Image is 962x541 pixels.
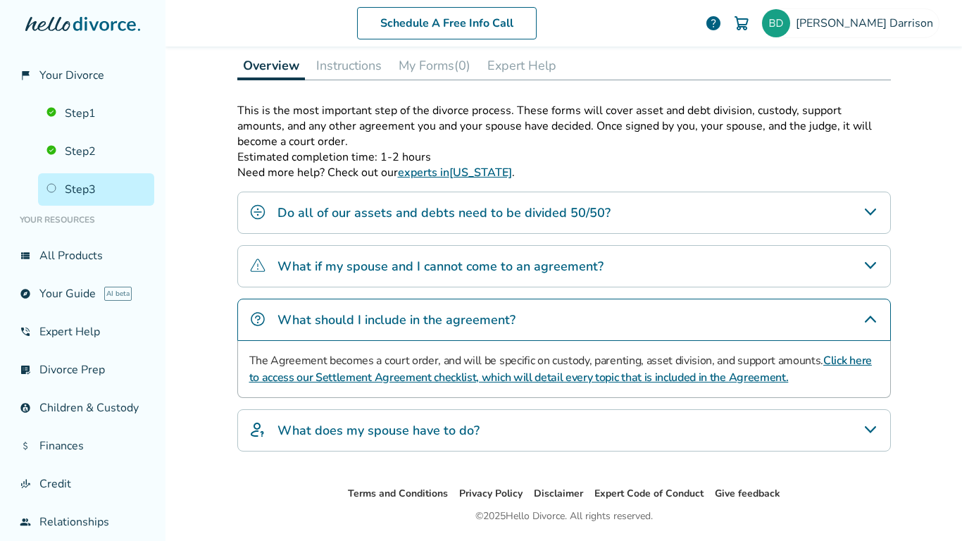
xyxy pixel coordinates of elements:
[237,299,891,341] div: What should I include in the agreement?
[20,478,31,490] span: finance_mode
[11,468,154,500] a: finance_modeCredit
[20,364,31,375] span: list_alt_check
[11,430,154,462] a: attach_moneyFinances
[38,173,154,206] a: Step3
[475,508,653,525] div: © 2025 Hello Divorce. All rights reserved.
[762,9,790,37] img: bdarrison@gmail.com
[20,70,31,81] span: flag_2
[705,15,722,32] a: help
[20,440,31,452] span: attach_money
[237,149,891,165] p: Estimated completion time: 1-2 hours
[277,257,604,275] h4: What if my spouse and I cannot come to an agreement?
[39,68,104,83] span: Your Divorce
[237,245,891,287] div: What if my spouse and I cannot come to an agreement?
[733,15,750,32] img: Cart
[348,487,448,500] a: Terms and Conditions
[11,506,154,538] a: groupRelationships
[104,287,132,301] span: AI beta
[249,311,266,328] img: What should I include in the agreement?
[249,421,266,438] img: What does my spouse have to do?
[237,409,891,452] div: What does my spouse have to do?
[277,311,516,329] h4: What should I include in the agreement?
[237,103,891,149] p: This is the most important step of the divorce process. These forms will cover asset and debt div...
[11,240,154,272] a: view_listAll Products
[249,204,266,220] img: Do all of our assets and debts need to be divided 50/50?
[398,165,512,180] a: experts in[US_STATE]
[237,192,891,234] div: Do all of our assets and debts need to be divided 50/50?
[311,51,387,80] button: Instructions
[796,15,939,31] span: [PERSON_NAME] Darrison
[892,473,962,541] iframe: Chat Widget
[38,135,154,168] a: Step2
[249,352,879,386] p: The Agreement becomes a court order, and will be specific on custody, parenting, asset division, ...
[11,206,154,234] li: Your Resources
[249,257,266,274] img: What if my spouse and I cannot come to an agreement?
[20,250,31,261] span: view_list
[594,487,704,500] a: Expert Code of Conduct
[20,402,31,413] span: account_child
[11,278,154,310] a: exploreYour GuideAI beta
[20,326,31,337] span: phone_in_talk
[38,97,154,130] a: Step1
[277,421,480,440] h4: What does my spouse have to do?
[237,51,305,80] button: Overview
[20,288,31,299] span: explore
[249,353,872,385] a: Click here to access our Settlement Agreement checklist, which will detail every topic that is in...
[715,485,780,502] li: Give feedback
[482,51,562,80] button: Expert Help
[11,392,154,424] a: account_childChildren & Custody
[11,59,154,92] a: flag_2Your Divorce
[237,165,891,180] p: Need more help? Check out our .
[393,51,476,80] button: My Forms(0)
[20,516,31,528] span: group
[11,316,154,348] a: phone_in_talkExpert Help
[534,485,583,502] li: Disclaimer
[357,7,537,39] a: Schedule A Free Info Call
[277,204,611,222] h4: Do all of our assets and debts need to be divided 50/50?
[11,354,154,386] a: list_alt_checkDivorce Prep
[459,487,523,500] a: Privacy Policy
